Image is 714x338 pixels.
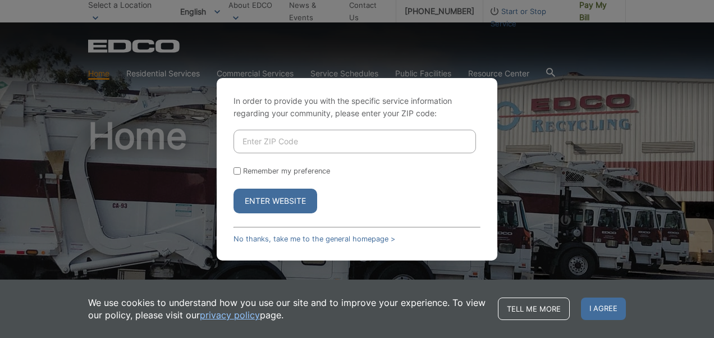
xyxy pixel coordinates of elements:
[88,296,487,321] p: We use cookies to understand how you use our site and to improve your experience. To view our pol...
[234,235,395,243] a: No thanks, take me to the general homepage >
[243,167,330,175] label: Remember my preference
[498,298,570,320] a: Tell me more
[200,309,260,321] a: privacy policy
[234,189,317,213] button: Enter Website
[581,298,626,320] span: I agree
[234,130,476,153] input: Enter ZIP Code
[234,95,480,120] p: In order to provide you with the specific service information regarding your community, please en...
